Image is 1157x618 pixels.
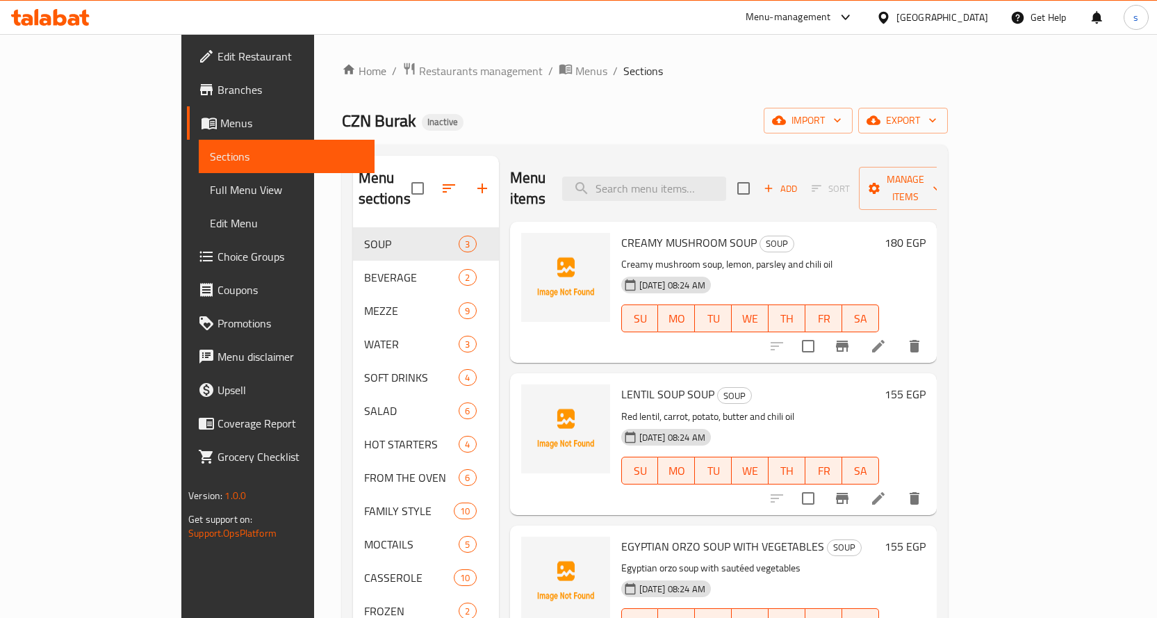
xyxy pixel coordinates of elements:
[621,408,879,425] p: Red lentil, carrot, potato, butter and chili oil
[353,227,499,261] div: SOUP3
[898,482,931,515] button: delete
[353,261,499,294] div: BEVERAGE2
[218,282,363,298] span: Coupons
[454,503,476,519] div: items
[896,10,988,25] div: [GEOGRAPHIC_DATA]
[218,348,363,365] span: Menu disclaimer
[746,9,831,26] div: Menu-management
[700,461,726,481] span: TU
[359,168,411,209] h2: Menu sections
[364,569,454,586] span: CASSEROLE
[695,304,732,332] button: TU
[803,178,859,200] span: Select section first
[187,40,375,73] a: Edit Restaurant
[828,539,861,555] span: SOUP
[870,338,887,355] a: Edit menu item
[621,232,757,253] span: CREAMY MUSHROOM SOUP
[218,415,363,432] span: Coverage Report
[459,438,475,451] span: 4
[353,294,499,327] div: MEZZE9
[218,81,363,98] span: Branches
[353,327,499,361] div: WATER3
[885,384,926,404] h6: 155 EGP
[842,457,879,485] button: SA
[364,469,459,486] span: FROM THE OVEN
[353,394,499,428] div: SALAD6
[364,402,459,419] span: SALAD
[403,174,432,203] span: Select all sections
[811,461,837,481] span: FR
[805,457,842,485] button: FR
[454,569,476,586] div: items
[717,387,752,404] div: SOUP
[898,330,931,363] button: delete
[187,440,375,473] a: Grocery Checklist
[187,373,375,407] a: Upsell
[559,62,607,80] a: Menus
[210,215,363,231] span: Edit Menu
[459,338,475,351] span: 3
[521,233,610,322] img: CREAMY MUSHROOM SOUP
[732,457,769,485] button: WE
[811,309,837,329] span: FR
[199,140,375,173] a: Sections
[364,369,459,386] span: SOFT DRINKS
[218,48,363,65] span: Edit Restaurant
[870,171,941,206] span: Manage items
[199,173,375,206] a: Full Menu View
[364,302,459,319] span: MEZZE
[364,436,459,453] span: HOT STARTERS
[224,487,246,505] span: 1.0.0
[364,536,459,553] span: MOCTAILS
[342,105,416,136] span: CZN Burak
[353,461,499,494] div: FROM THE OVEN6
[353,361,499,394] div: SOFT DRINKS4
[459,536,476,553] div: items
[353,528,499,561] div: MOCTAILS5
[459,238,475,251] span: 3
[769,304,805,332] button: TH
[621,457,659,485] button: SU
[848,461,873,481] span: SA
[760,236,794,252] span: SOUP
[634,431,711,444] span: [DATE] 08:24 AM
[885,537,926,556] h6: 155 EGP
[621,560,879,577] p: Egyptian orzo soup with sautéed vegetables
[353,428,499,461] div: HOT STARTERS4
[732,304,769,332] button: WE
[794,332,823,361] span: Select to update
[364,336,459,352] span: WATER
[775,112,842,129] span: import
[218,382,363,398] span: Upsell
[188,524,277,542] a: Support.OpsPlatform
[187,240,375,273] a: Choice Groups
[1133,10,1138,25] span: s
[634,279,711,292] span: [DATE] 08:24 AM
[859,167,952,210] button: Manage items
[870,490,887,507] a: Edit menu item
[562,177,726,201] input: search
[737,309,763,329] span: WE
[432,172,466,205] span: Sort sections
[210,148,363,165] span: Sections
[454,505,475,518] span: 10
[459,269,476,286] div: items
[187,73,375,106] a: Branches
[695,457,732,485] button: TU
[364,503,454,519] span: FAMILY STYLE
[575,63,607,79] span: Menus
[459,538,475,551] span: 5
[758,178,803,200] button: Add
[187,340,375,373] a: Menu disclaimer
[848,309,873,329] span: SA
[459,605,475,618] span: 2
[664,461,689,481] span: MO
[627,309,653,329] span: SU
[342,62,948,80] nav: breadcrumb
[454,571,475,585] span: 10
[218,448,363,465] span: Grocery Checklist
